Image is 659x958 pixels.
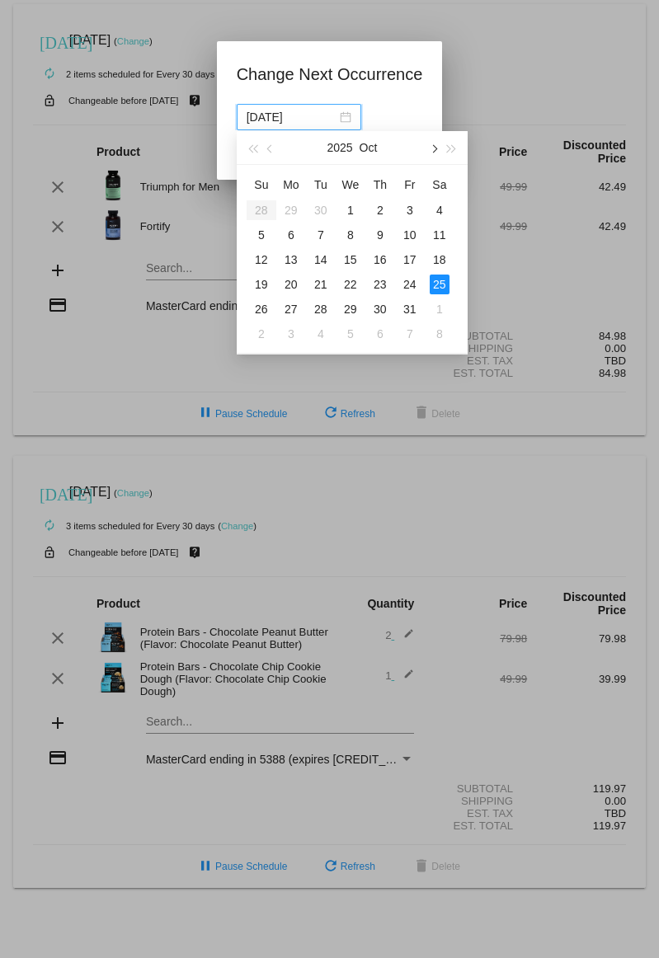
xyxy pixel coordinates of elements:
td: 10/15/2025 [336,247,365,272]
button: Next month (PageDown) [424,131,442,164]
div: 3 [400,200,420,220]
div: 23 [370,275,390,294]
button: Next year (Control + right) [442,131,460,164]
div: 22 [341,275,360,294]
div: 27 [281,299,301,319]
div: 2 [252,324,271,344]
td: 10/22/2025 [336,272,365,297]
div: 11 [430,225,450,245]
td: 10/11/2025 [425,223,454,247]
div: 29 [281,200,301,220]
td: 10/28/2025 [306,297,336,322]
td: 10/7/2025 [306,223,336,247]
td: 10/12/2025 [247,247,276,272]
th: Sat [425,171,454,198]
div: 25 [430,275,450,294]
td: 10/10/2025 [395,223,425,247]
div: 14 [311,250,331,270]
div: 24 [400,275,420,294]
td: 10/14/2025 [306,247,336,272]
td: 10/26/2025 [247,297,276,322]
div: 5 [252,225,271,245]
th: Sun [247,171,276,198]
td: 10/29/2025 [336,297,365,322]
td: 10/3/2025 [395,198,425,223]
button: 2025 [327,131,352,164]
td: 10/19/2025 [247,272,276,297]
td: 11/2/2025 [247,322,276,346]
div: 12 [252,250,271,270]
div: 30 [370,299,390,319]
td: 9/29/2025 [276,198,306,223]
div: 7 [400,324,420,344]
td: 10/6/2025 [276,223,306,247]
td: 10/13/2025 [276,247,306,272]
th: Mon [276,171,306,198]
div: 21 [311,275,331,294]
div: 4 [311,324,331,344]
td: 10/4/2025 [425,198,454,223]
div: 2 [370,200,390,220]
div: 8 [341,225,360,245]
td: 10/17/2025 [395,247,425,272]
td: 10/18/2025 [425,247,454,272]
td: 10/25/2025 [425,272,454,297]
td: 11/7/2025 [395,322,425,346]
div: 1 [430,299,450,319]
td: 10/2/2025 [365,198,395,223]
div: 29 [341,299,360,319]
td: 10/30/2025 [365,297,395,322]
div: 7 [311,225,331,245]
div: 15 [341,250,360,270]
div: 8 [430,324,450,344]
div: 4 [430,200,450,220]
div: 17 [400,250,420,270]
td: 10/31/2025 [395,297,425,322]
div: 31 [400,299,420,319]
td: 11/4/2025 [306,322,336,346]
div: 20 [281,275,301,294]
div: 10 [400,225,420,245]
div: 1 [341,200,360,220]
input: Select date [247,108,337,126]
div: 19 [252,275,271,294]
td: 11/3/2025 [276,322,306,346]
th: Thu [365,171,395,198]
button: Previous month (PageUp) [261,131,280,164]
div: 18 [430,250,450,270]
div: 5 [341,324,360,344]
button: Oct [360,131,378,164]
th: Tue [306,171,336,198]
div: 13 [281,250,301,270]
div: 3 [281,324,301,344]
td: 10/21/2025 [306,272,336,297]
td: 10/9/2025 [365,223,395,247]
td: 11/1/2025 [425,297,454,322]
div: 30 [311,200,331,220]
div: 16 [370,250,390,270]
td: 10/20/2025 [276,272,306,297]
td: 10/24/2025 [395,272,425,297]
div: 9 [370,225,390,245]
div: 6 [281,225,301,245]
td: 10/23/2025 [365,272,395,297]
div: 26 [252,299,271,319]
td: 10/5/2025 [247,223,276,247]
button: Last year (Control + left) [243,131,261,164]
div: 6 [370,324,390,344]
td: 9/30/2025 [306,198,336,223]
h1: Change Next Occurrence [237,61,423,87]
th: Wed [336,171,365,198]
td: 10/27/2025 [276,297,306,322]
td: 10/1/2025 [336,198,365,223]
td: 11/5/2025 [336,322,365,346]
td: 11/6/2025 [365,322,395,346]
div: 28 [311,299,331,319]
td: 10/16/2025 [365,247,395,272]
td: 10/8/2025 [336,223,365,247]
td: 11/8/2025 [425,322,454,346]
th: Fri [395,171,425,198]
